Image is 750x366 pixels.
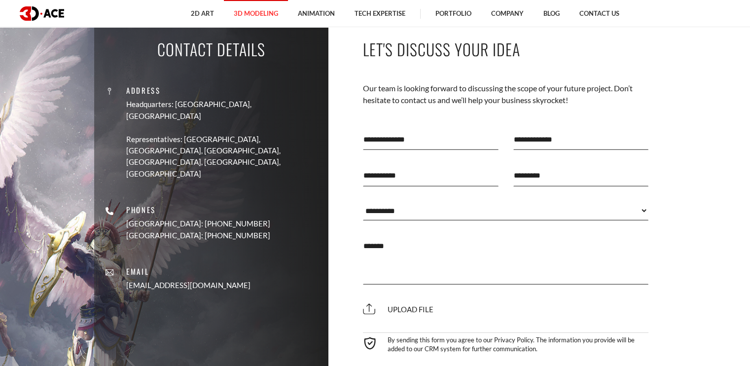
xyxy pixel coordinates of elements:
p: Headquarters: [GEOGRAPHIC_DATA], [GEOGRAPHIC_DATA] [126,99,321,122]
p: Representatives: [GEOGRAPHIC_DATA], [GEOGRAPHIC_DATA], [GEOGRAPHIC_DATA], [GEOGRAPHIC_DATA], [GEO... [126,134,321,180]
p: [GEOGRAPHIC_DATA]: [PHONE_NUMBER] [126,219,270,230]
p: Address [126,85,321,96]
p: Our team is looking forward to discussing the scope of your future project. Don’t hesitate to con... [363,82,649,107]
img: logo dark [20,6,64,21]
span: Upload file [363,305,433,314]
a: [EMAIL_ADDRESS][DOMAIN_NAME] [126,280,250,292]
p: Contact Details [157,38,265,60]
p: Let's Discuss Your Idea [363,38,649,60]
p: Phones [126,204,270,216]
p: [GEOGRAPHIC_DATA]: [PHONE_NUMBER] [126,230,270,241]
p: Email [126,266,250,277]
div: By sending this form you agree to our Privacy Policy. The information you provide will be added t... [363,332,649,353]
a: Headquarters: [GEOGRAPHIC_DATA], [GEOGRAPHIC_DATA] Representatives: [GEOGRAPHIC_DATA], [GEOGRAPHI... [126,99,321,180]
